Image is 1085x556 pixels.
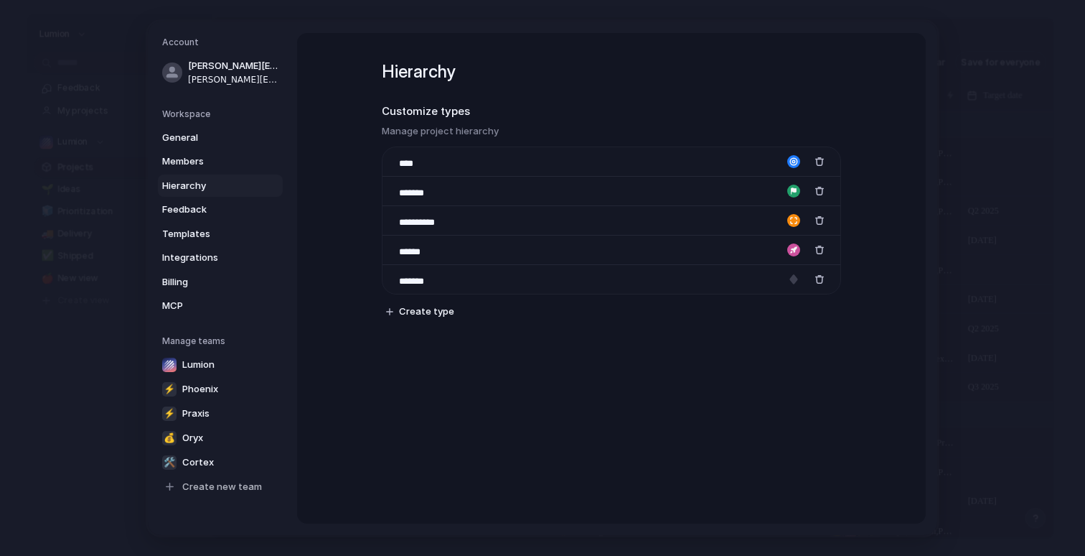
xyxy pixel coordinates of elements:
h2: Customize types [382,103,841,120]
span: Feedback [162,203,254,217]
a: 💰Oryx [158,426,283,449]
div: 🛠️ [162,455,177,469]
span: Lumion [182,357,215,371]
a: Members [158,150,283,173]
span: Hierarchy [162,178,254,193]
span: Oryx [182,430,203,445]
span: Members [162,154,254,169]
a: MCP [158,295,283,318]
a: Integrations [158,246,283,269]
span: [PERSON_NAME][EMAIL_ADDRESS][DOMAIN_NAME] [188,73,280,85]
div: 💰 [162,430,177,445]
a: ⚡Phoenix [158,377,283,400]
h5: Workspace [162,107,283,120]
span: Praxis [182,406,210,420]
a: 🛠️Cortex [158,450,283,473]
span: MCP [162,299,254,313]
h5: Account [162,36,283,49]
h1: Hierarchy [382,59,841,85]
a: [PERSON_NAME][EMAIL_ADDRESS][DOMAIN_NAME][PERSON_NAME][EMAIL_ADDRESS][DOMAIN_NAME] [158,55,283,91]
span: Billing [162,274,254,289]
span: Phoenix [182,381,218,396]
h3: Manage project hierarchy [382,124,841,138]
span: Create new team [182,479,262,494]
span: Create type [399,305,454,319]
span: [PERSON_NAME][EMAIL_ADDRESS][DOMAIN_NAME] [188,59,280,73]
a: ⚡Praxis [158,402,283,425]
span: General [162,130,254,144]
a: General [158,126,283,149]
span: Templates [162,226,254,241]
div: ⚡ [162,406,177,420]
a: Templates [158,222,283,245]
a: Lumion [158,353,283,376]
div: ⚡ [162,381,177,396]
a: Hierarchy [158,174,283,197]
h5: Manage teams [162,334,283,347]
a: Create new team [158,475,283,498]
a: Billing [158,270,283,293]
span: Integrations [162,251,254,265]
span: Cortex [182,455,214,469]
button: Create type [380,302,460,322]
a: Feedback [158,198,283,221]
